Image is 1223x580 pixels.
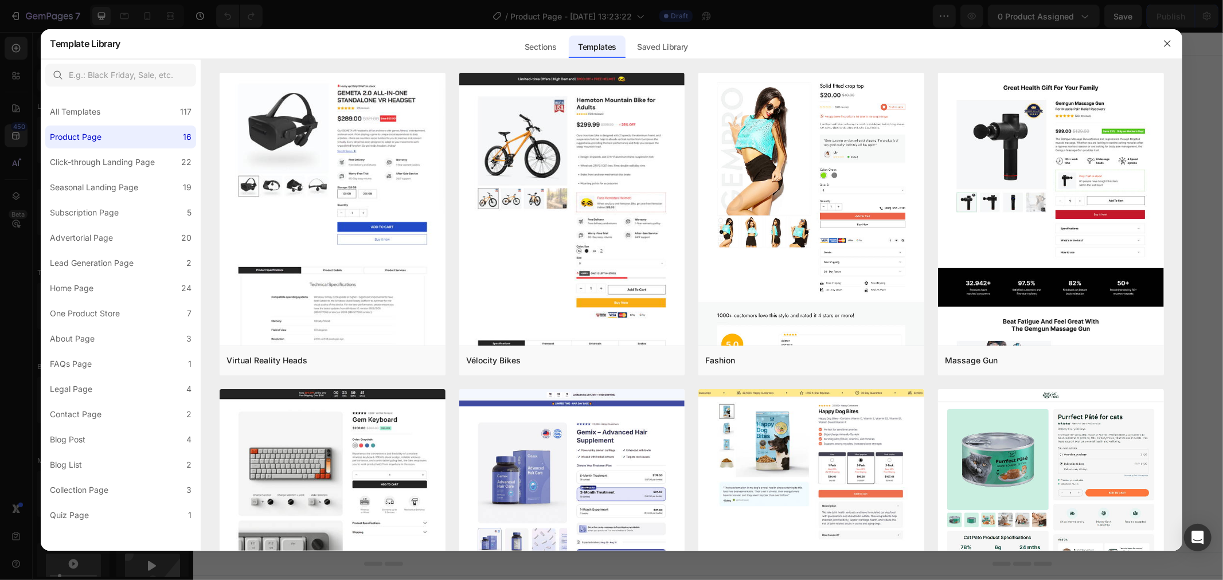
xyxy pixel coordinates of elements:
[186,256,192,270] div: 2
[183,181,192,194] div: 19
[187,307,192,320] div: 7
[181,155,192,169] div: 22
[628,36,697,58] div: Saved Library
[50,307,120,320] div: One Product Store
[186,332,192,346] div: 3
[515,36,565,58] div: Sections
[50,433,85,446] div: Blog Post
[1184,524,1212,551] div: Open Intercom Messenger
[180,105,192,119] div: 117
[45,64,196,87] input: E.g.: Black Friday, Sale, etc.
[50,407,101,421] div: Contact Page
[569,36,626,58] div: Templates
[50,206,119,220] div: Subscription Page
[50,181,138,194] div: Seasonal Landing Page
[945,354,998,367] div: Massage Gun
[186,433,192,446] div: 4
[186,407,192,421] div: 2
[50,130,101,144] div: Product Page
[432,300,510,323] button: Add sections
[446,277,584,291] div: Start with Sections from sidebar
[50,256,134,270] div: Lead Generation Page
[181,231,192,245] div: 20
[438,364,592,373] div: Start with Generating from URL or image
[181,281,192,295] div: 24
[50,357,92,371] div: FAQs Page
[50,458,82,472] div: Blog List
[226,354,307,367] div: Virtual Reality Heads
[50,508,89,522] div: Quiz Page
[186,483,192,497] div: 3
[187,206,192,220] div: 5
[50,483,108,497] div: Collection Page
[188,508,192,522] div: 1
[517,300,598,323] button: Add elements
[50,29,120,58] h2: Template Library
[188,357,192,371] div: 1
[183,130,192,144] div: 16
[705,354,735,367] div: Fashion
[466,354,521,367] div: Vélocity Bikes
[186,458,192,472] div: 2
[50,332,95,346] div: About Page
[50,382,92,396] div: Legal Page
[50,155,155,169] div: Click-through Landing Page
[50,105,100,119] div: All Templates
[186,382,192,396] div: 4
[50,231,113,245] div: Advertorial Page
[50,281,93,295] div: Home Page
